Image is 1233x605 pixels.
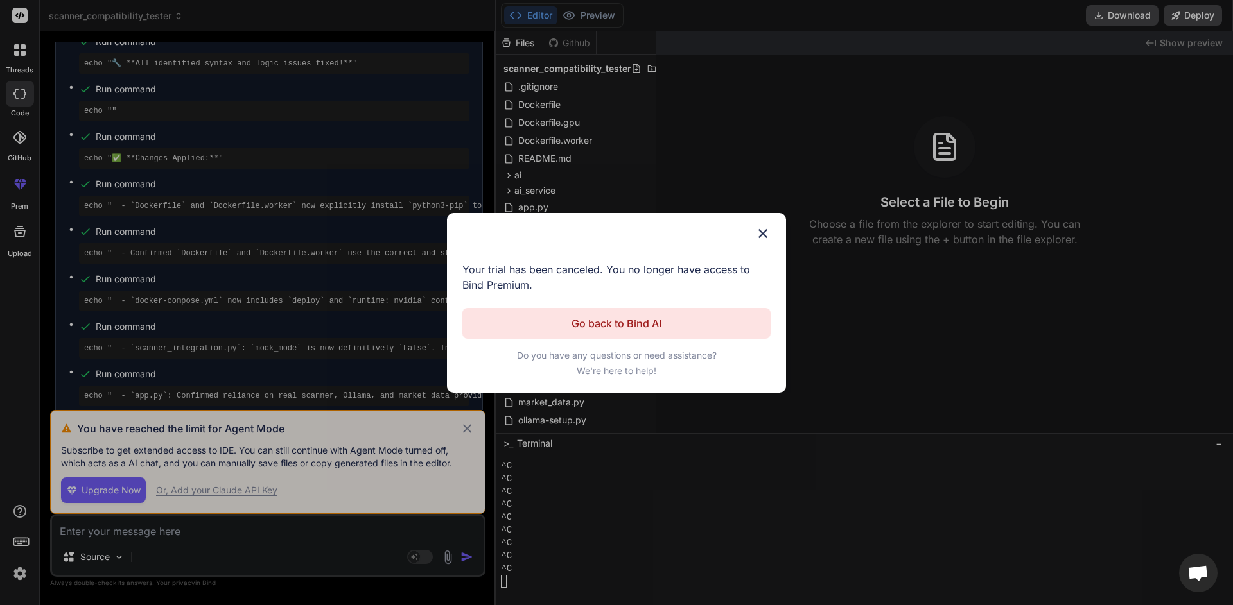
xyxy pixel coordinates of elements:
span: We're here to help! [577,364,656,377]
a: Open chat [1179,554,1218,592]
p: Your trial has been canceled. You no longer have access to Bind Premium. [462,262,771,293]
img: close [755,226,771,241]
p: Go back to Bind AI [572,316,661,331]
button: Go back to Bind AI [462,308,771,339]
p: Do you have any questions or need assistance? [462,349,771,377]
